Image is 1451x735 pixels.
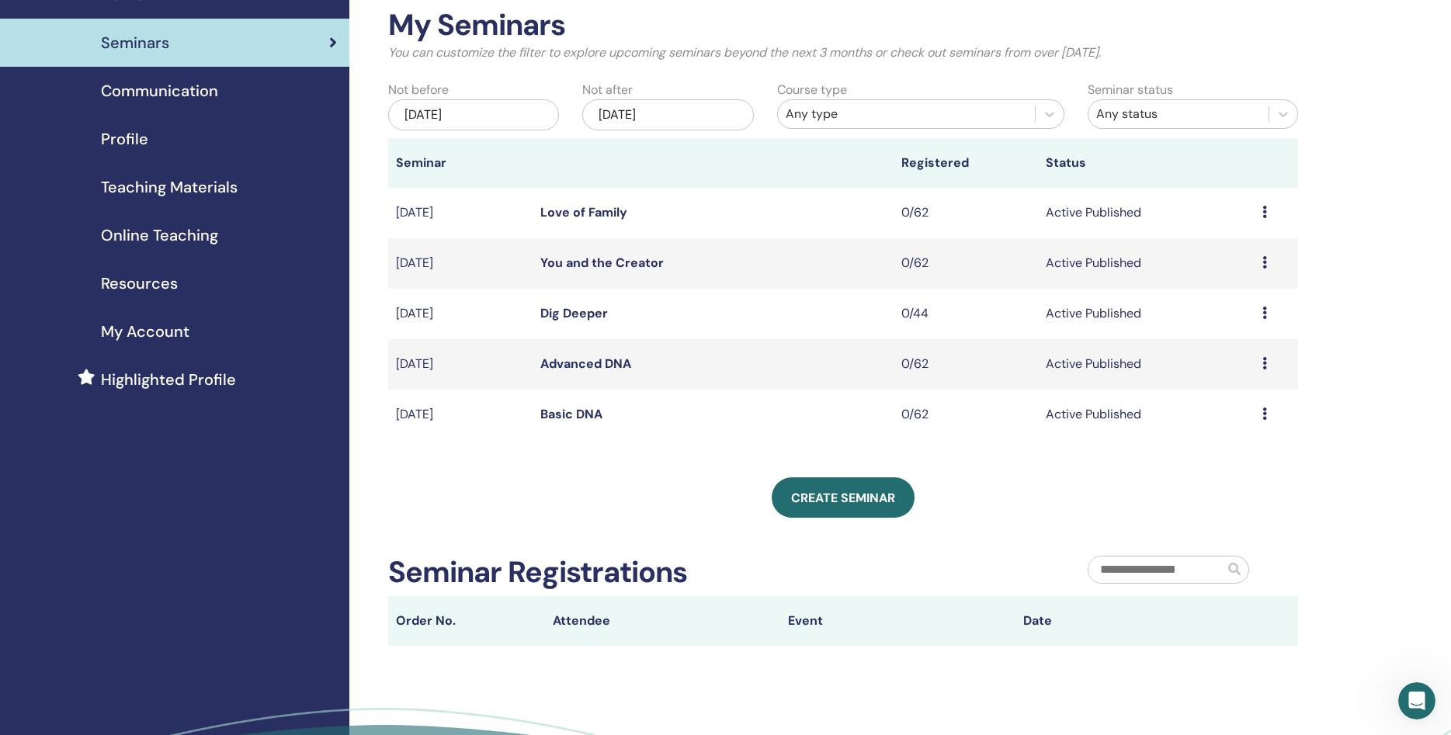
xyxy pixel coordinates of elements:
th: Date [1015,596,1251,646]
th: Status [1038,138,1255,188]
label: Not after [582,81,633,99]
span: Communication [101,79,218,102]
a: Create seminar [772,477,915,518]
span: My Account [101,320,189,343]
label: Seminar status [1088,81,1173,99]
span: Online Teaching [101,224,218,247]
td: [DATE] [388,339,533,390]
div: Any type [786,105,1028,123]
th: Registered [894,138,1038,188]
h2: My Seminars [388,8,1298,43]
td: [DATE] [388,188,533,238]
a: Basic DNA [540,406,602,422]
span: Teaching Materials [101,175,238,199]
p: You can customize the filter to explore upcoming seminars beyond the next 3 months or check out s... [388,43,1298,62]
label: Not before [388,81,449,99]
th: Event [780,596,1015,646]
div: [DATE] [582,99,753,130]
span: Create seminar [791,490,895,506]
td: [DATE] [388,390,533,440]
a: Advanced DNA [540,355,631,372]
div: [DATE] [388,99,559,130]
td: Active Published [1038,390,1255,440]
td: [DATE] [388,238,533,289]
span: Resources [101,272,178,295]
th: Seminar [388,138,533,188]
iframe: Intercom live chat [1398,682,1435,719]
a: Dig Deeper [540,305,608,321]
div: Any status [1096,105,1260,123]
span: Profile [101,127,148,151]
h2: Seminar Registrations [388,555,687,591]
td: 0/62 [894,238,1038,289]
td: 0/62 [894,188,1038,238]
td: 0/62 [894,339,1038,390]
td: 0/62 [894,390,1038,440]
th: Order No. [388,596,545,646]
th: Attendee [545,596,780,646]
a: Love of Family [540,204,627,220]
td: Active Published [1038,188,1255,238]
label: Course type [777,81,847,99]
span: Seminars [101,31,169,54]
a: You and the Creator [540,255,664,271]
td: [DATE] [388,289,533,339]
td: Active Published [1038,339,1255,390]
span: Highlighted Profile [101,368,236,391]
td: Active Published [1038,238,1255,289]
td: Active Published [1038,289,1255,339]
td: 0/44 [894,289,1038,339]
